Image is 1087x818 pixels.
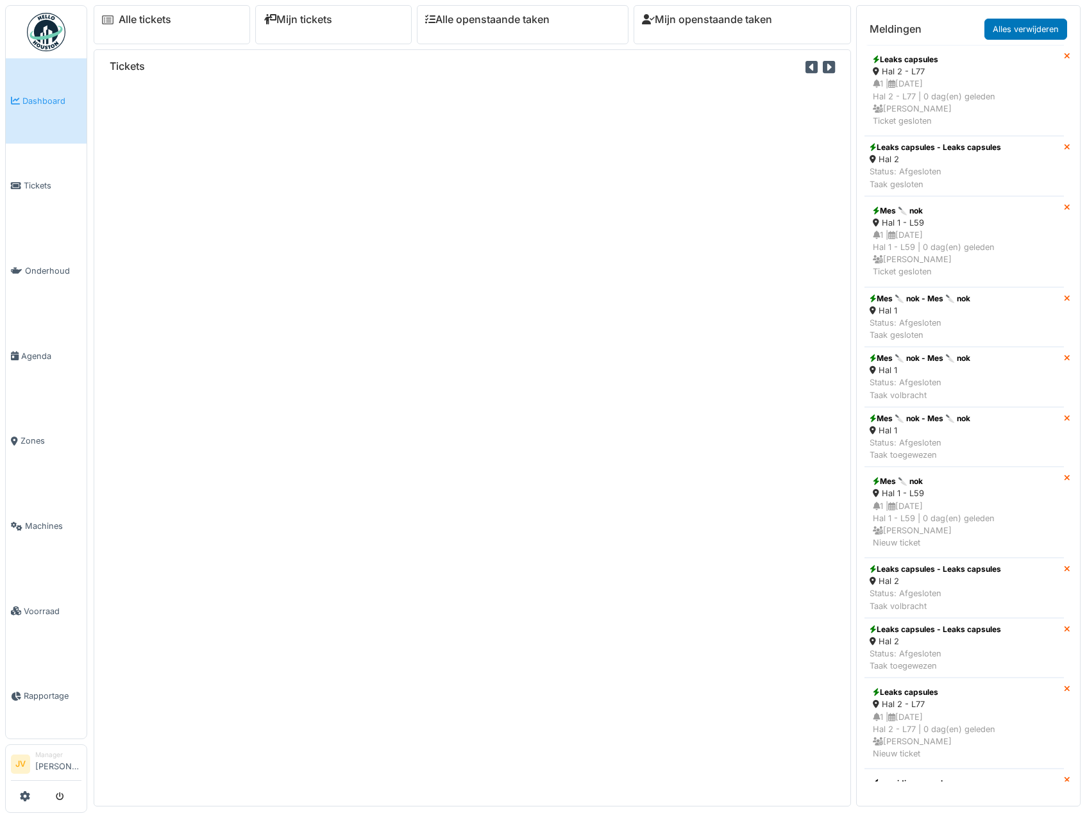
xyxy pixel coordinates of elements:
a: Alle tickets [119,13,171,26]
div: Mes 🔪 nok - Mes 🔪 nok [870,293,970,305]
div: Hal 1 - L59 [873,217,1056,229]
div: Hal 2 [870,575,1001,587]
span: Tickets [24,179,81,192]
a: Agenda [6,313,87,399]
a: Alles verwijderen [984,19,1067,40]
a: Onderhoud [6,228,87,313]
div: Mes 🔪 nok - Mes 🔪 nok [870,413,970,424]
a: JV Manager[PERSON_NAME] [11,750,81,781]
span: Voorraad [24,605,81,617]
a: Dashboard [6,58,87,144]
h6: Tickets [110,60,145,72]
div: Leaks capsules [873,54,1056,65]
a: Mes 🔪 nok Hal 1 - L59 1 |[DATE]Hal 1 - L59 | 0 dag(en) geleden [PERSON_NAME]Nieuw ticket [864,467,1064,558]
a: Tickets [6,144,87,229]
div: Mes 🔪 nok - Mes 🔪 nok [870,353,970,364]
div: 1 | [DATE] Hal 1 - L59 | 0 dag(en) geleden [PERSON_NAME] Nieuw ticket [873,500,1056,549]
div: 1 | [DATE] Hal 2 - L77 | 0 dag(en) geleden [PERSON_NAME] Nieuw ticket [873,711,1056,760]
a: Leaks capsules - Leaks capsules Hal 2 Status: AfgeslotenTaak gesloten [864,136,1064,196]
a: Leaks capsules - Leaks capsules Hal 2 Status: AfgeslotenTaak volbracht [864,558,1064,618]
div: Status: Afgesloten Taak toegewezen [870,647,1001,672]
div: Leaks capsules - Leaks capsules [870,624,1001,635]
div: Hal 2 [870,635,1001,647]
div: Hal 2 [870,153,1001,165]
div: 1 | [DATE] Hal 1 - L59 | 0 dag(en) geleden [PERSON_NAME] Ticket gesloten [873,229,1056,278]
div: 1 | [DATE] Hal 2 - L77 | 0 dag(en) geleden [PERSON_NAME] Ticket gesloten [873,78,1056,127]
a: Voorraad [6,569,87,654]
h6: Meldingen [870,23,922,35]
img: Badge_color-CXgf-gQk.svg [27,13,65,51]
div: Leaks capsules [873,687,1056,698]
div: Hal 2 - L77 [873,698,1056,710]
span: Rapportage [24,690,81,702]
div: Hal 1 - L59 [873,487,1056,499]
li: JV [11,755,30,774]
a: Zones [6,399,87,484]
div: Hal 1 [870,424,970,437]
a: Leaks capsules - Leaks capsules Hal 2 Status: AfgeslotenTaak toegewezen [864,618,1064,678]
a: Mes 🔪 nok - Mes 🔪 nok Hal 1 Status: AfgeslotenTaak toegewezen [864,407,1064,467]
a: Rapportage [6,654,87,739]
div: Status: Afgesloten Taak gesloten [870,165,1001,190]
span: Dashboard [22,95,81,107]
a: Mes 🔪 nok - Mes 🔪 nok Hal 1 Status: AfgeslotenTaak gesloten [864,287,1064,347]
div: Mes 🔪 nok [873,205,1056,217]
a: Mes 🔪 nok Hal 1 - L59 1 |[DATE]Hal 1 - L59 | 0 dag(en) geleden [PERSON_NAME]Ticket gesloten [864,196,1064,287]
a: Machines [6,483,87,569]
div: Status: Afgesloten Taak toegewezen [870,437,970,461]
span: Zones [21,435,81,447]
a: Leaks capsules Hal 2 - L77 1 |[DATE]Hal 2 - L77 | 0 dag(en) geleden [PERSON_NAME]Ticket gesloten [864,45,1064,136]
a: Leaks capsules Hal 2 - L77 1 |[DATE]Hal 2 - L77 | 0 dag(en) geleden [PERSON_NAME]Nieuw ticket [864,678,1064,769]
a: Mijn tickets [264,13,332,26]
div: Status: Afgesloten Taak gesloten [870,317,970,341]
div: spreiding capsules as [873,778,1056,789]
div: Mes 🔪 nok [873,476,1056,487]
div: Leaks capsules - Leaks capsules [870,563,1001,575]
div: Leaks capsules - Leaks capsules [870,142,1001,153]
div: Hal 1 [870,305,970,317]
li: [PERSON_NAME] [35,750,81,778]
a: Alle openstaande taken [425,13,550,26]
div: Hal 1 [870,364,970,376]
a: Mes 🔪 nok - Mes 🔪 nok Hal 1 Status: AfgeslotenTaak volbracht [864,347,1064,407]
a: Mijn openstaande taken [642,13,772,26]
span: Agenda [21,350,81,362]
span: Machines [25,520,81,532]
div: Status: Afgesloten Taak volbracht [870,587,1001,612]
div: Manager [35,750,81,760]
div: Status: Afgesloten Taak volbracht [870,376,970,401]
span: Onderhoud [25,265,81,277]
div: Hal 2 - L77 [873,65,1056,78]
